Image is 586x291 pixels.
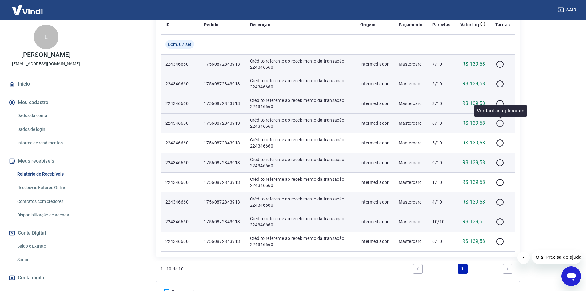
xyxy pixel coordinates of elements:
[399,160,423,166] p: Mastercard
[399,120,423,126] p: Mastercard
[15,123,85,136] a: Dados de login
[460,22,480,28] p: Valor Líq.
[432,120,450,126] p: 8/10
[250,117,350,129] p: Crédito referente ao recebimento da transação 224346660
[165,81,194,87] p: 224346660
[21,52,70,58] p: [PERSON_NAME]
[15,109,85,122] a: Dados da conta
[477,107,524,115] p: Ver tarifas aplicadas
[360,219,389,225] p: Intermediador
[7,77,85,91] a: Início
[15,195,85,208] a: Contratos com credores
[399,22,423,28] p: Pagamento
[432,160,450,166] p: 9/10
[250,216,350,228] p: Crédito referente ao recebimento da transação 224346660
[462,198,485,206] p: R$ 139,58
[432,179,450,185] p: 1/10
[462,60,485,68] p: R$ 139,58
[458,264,468,274] a: Page 1 is your current page
[462,119,485,127] p: R$ 139,58
[204,238,240,245] p: 17560872843913
[204,140,240,146] p: 17560872843913
[204,81,240,87] p: 17560872843913
[399,81,423,87] p: Mastercard
[204,179,240,185] p: 17560872843913
[360,61,389,67] p: Intermediador
[12,61,80,67] p: [EMAIL_ADDRESS][DOMAIN_NAME]
[204,100,240,107] p: 17560872843913
[7,96,85,109] button: Meu cadastro
[413,264,423,274] a: Previous page
[432,140,450,146] p: 5/10
[15,253,85,266] a: Saque
[432,238,450,245] p: 6/10
[503,264,512,274] a: Next page
[250,196,350,208] p: Crédito referente ao recebimento da transação 224346660
[250,137,350,149] p: Crédito referente ao recebimento da transação 224346660
[165,120,194,126] p: 224346660
[462,238,485,245] p: R$ 139,58
[204,61,240,67] p: 17560872843913
[432,61,450,67] p: 7/10
[15,209,85,221] a: Disponibilização de agenda
[495,22,510,28] p: Tarifas
[561,266,581,286] iframe: Botão para abrir a janela de mensagens
[7,271,85,285] a: Conta digital
[7,0,47,19] img: Vindi
[432,100,450,107] p: 3/10
[462,139,485,147] p: R$ 139,58
[250,78,350,90] p: Crédito referente ao recebimento da transação 224346660
[399,140,423,146] p: Mastercard
[432,199,450,205] p: 4/10
[462,100,485,107] p: R$ 139,58
[250,235,350,248] p: Crédito referente ao recebimento da transação 224346660
[462,80,485,87] p: R$ 139,58
[204,219,240,225] p: 17560872843913
[360,199,389,205] p: Intermediador
[4,4,52,9] span: Olá! Precisa de ajuda?
[432,219,450,225] p: 10/10
[410,261,515,276] ul: Pagination
[165,199,194,205] p: 224346660
[15,137,85,149] a: Informe de rendimentos
[399,179,423,185] p: Mastercard
[360,100,389,107] p: Intermediador
[360,120,389,126] p: Intermediador
[204,199,240,205] p: 17560872843913
[7,154,85,168] button: Meus recebíveis
[15,181,85,194] a: Recebíveis Futuros Online
[165,140,194,146] p: 224346660
[360,140,389,146] p: Intermediador
[15,168,85,180] a: Relatório de Recebíveis
[15,240,85,253] a: Saldo e Extrato
[532,250,581,264] iframe: Mensagem da empresa
[432,22,450,28] p: Parcelas
[204,120,240,126] p: 17560872843913
[250,176,350,188] p: Crédito referente ao recebimento da transação 224346660
[399,238,423,245] p: Mastercard
[399,199,423,205] p: Mastercard
[462,159,485,166] p: R$ 139,58
[165,238,194,245] p: 224346660
[250,58,350,70] p: Crédito referente ao recebimento da transação 224346660
[18,273,46,282] span: Conta digital
[34,25,58,49] div: L
[462,179,485,186] p: R$ 139,58
[462,218,485,225] p: R$ 139,61
[165,100,194,107] p: 224346660
[165,22,170,28] p: ID
[168,41,192,47] span: Dom, 07 set
[250,97,350,110] p: Crédito referente ao recebimento da transação 224346660
[360,238,389,245] p: Intermediador
[250,22,271,28] p: Descrição
[399,61,423,67] p: Mastercard
[556,4,579,16] button: Sair
[7,226,85,240] button: Conta Digital
[360,160,389,166] p: Intermediador
[161,266,184,272] p: 1 - 10 de 10
[204,22,218,28] p: Pedido
[360,22,375,28] p: Origem
[165,61,194,67] p: 224346660
[399,219,423,225] p: Mastercard
[399,100,423,107] p: Mastercard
